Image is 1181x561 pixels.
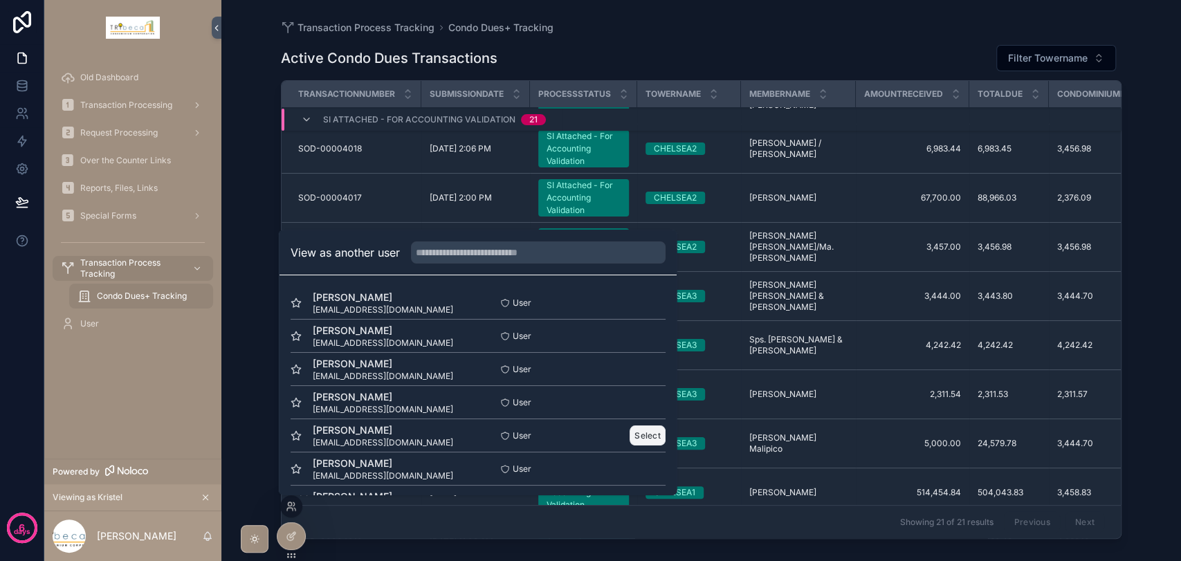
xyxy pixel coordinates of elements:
a: CHELSEA3 [646,339,733,351]
span: 4,242.42 [1057,340,1092,351]
a: 3,456.98 [978,241,1041,252]
span: Showing 21 of 21 results [899,517,993,528]
a: [PERSON_NAME] [PERSON_NAME] & [PERSON_NAME] [749,279,848,313]
span: Processstatus [538,89,611,100]
span: User [513,463,531,474]
a: [PERSON_NAME] [749,192,848,203]
a: CHELSEA2 [646,142,733,155]
span: 3,444.00 [864,291,961,302]
span: [PERSON_NAME] [313,356,453,370]
a: Condo Dues+ Tracking [69,284,213,309]
div: SI Attached - For Accounting Validation [547,228,621,266]
span: Filter Towername [1008,51,1088,65]
span: Powered by [53,466,100,477]
a: [PERSON_NAME] [PERSON_NAME]/Ma. [PERSON_NAME] [749,230,848,264]
a: [DATE] 2:06 PM [430,143,522,154]
span: SOD-00004018 [298,143,362,154]
a: Condo Dues+ Tracking [448,21,553,35]
span: Old Dashboard [80,72,138,83]
a: Reports, Files, Links [53,176,213,201]
span: 2,311.53 [978,389,1008,400]
span: Over the Counter Links [80,155,171,166]
a: SOD-00004018 [298,143,413,154]
span: 4,242.42 [864,340,961,351]
span: [EMAIL_ADDRESS][DOMAIN_NAME] [313,470,453,481]
a: User [53,311,213,336]
p: [PERSON_NAME] [97,529,176,543]
a: Old Dashboard [53,65,213,90]
span: 3,444.70 [1057,438,1093,449]
a: Over the Counter Links [53,148,213,173]
span: Transaction Process Tracking [297,21,434,35]
span: User [513,297,531,308]
a: Transaction Processing [53,93,213,118]
a: 514,454.84 [864,487,961,498]
span: [PERSON_NAME] [313,389,453,403]
p: days [14,526,30,537]
span: 3,458.83 [1057,487,1091,498]
a: 24,579.78 [978,438,1041,449]
a: SOD-00004017 [298,192,413,203]
a: Sps. [PERSON_NAME] & [PERSON_NAME] [749,334,848,356]
div: 21 [529,115,538,126]
span: [PERSON_NAME] [313,290,453,304]
a: 67,700.00 [864,192,961,203]
a: 6,983.44 [864,143,961,154]
span: User [513,430,531,441]
span: [PERSON_NAME] [313,323,453,337]
a: CHELSEA3 [646,388,733,401]
span: Membername [749,89,810,100]
a: Transaction Process Tracking [53,256,213,281]
button: Select [630,425,666,445]
a: 3,443.80 [978,291,1041,302]
span: 24,579.78 [978,438,1016,449]
span: 3,457.00 [864,241,961,252]
a: 88,966.03 [978,192,1041,203]
span: 3,443.80 [978,291,1013,302]
div: CHELSEA2 [654,142,697,155]
span: Towername [646,89,701,100]
span: Request Processing [80,127,158,138]
span: Totaldue [978,89,1023,100]
span: [EMAIL_ADDRESS][DOMAIN_NAME] [313,337,453,348]
button: Select Button [996,45,1116,71]
span: User [513,396,531,407]
span: [EMAIL_ADDRESS][DOMAIN_NAME] [313,403,453,414]
a: Special Forms [53,203,213,228]
span: User [80,318,99,329]
span: 3,456.98 [1057,241,1091,252]
span: [EMAIL_ADDRESS][DOMAIN_NAME] [313,370,453,381]
a: Transaction Process Tracking [281,21,434,35]
span: Amountreceived [864,89,943,100]
a: 6,983.45 [978,143,1041,154]
span: [PERSON_NAME] / [PERSON_NAME] [749,138,848,160]
span: Transaction Process Tracking [80,257,181,279]
span: Transactionnumber [298,89,395,100]
span: 3,456.98 [978,241,1011,252]
span: Condo Dues+ Tracking [97,291,187,302]
div: SI Attached - For Accounting Validation [547,179,621,217]
span: [PERSON_NAME] [749,389,816,400]
span: SI Attached - For Accounting Validation [323,115,515,126]
a: CHELSEA1 [646,486,733,499]
a: 5,000.00 [864,438,961,449]
a: CHELSEA3 [646,437,733,450]
span: User [513,330,531,341]
h1: Active Condo Dues Transactions [281,48,497,68]
span: [PERSON_NAME] [313,423,453,436]
span: Transaction Processing [80,100,172,111]
img: App logo [106,17,160,39]
span: 3,456.98 [1057,143,1091,154]
div: CHELSEA2 [654,192,697,204]
span: [EMAIL_ADDRESS][DOMAIN_NAME] [313,436,453,448]
span: [PERSON_NAME] [313,489,453,503]
span: [DATE] 2:06 PM [430,143,491,154]
a: [PERSON_NAME] [749,389,848,400]
span: 4,242.42 [978,340,1013,351]
span: 6,983.45 [978,143,1011,154]
div: SI Attached - For Accounting Validation [547,130,621,167]
span: User [513,363,531,374]
span: [EMAIL_ADDRESS][DOMAIN_NAME] [313,304,453,315]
